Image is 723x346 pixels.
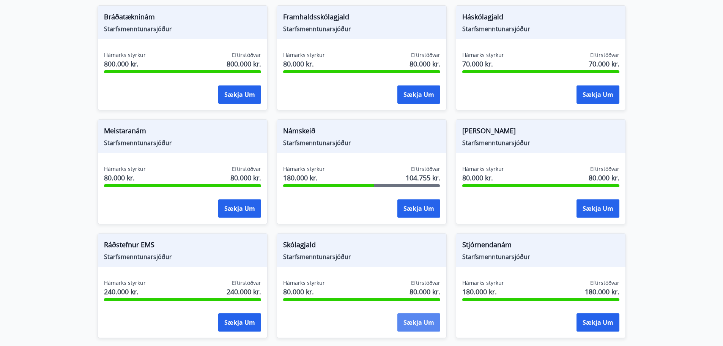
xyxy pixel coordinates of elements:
[462,279,504,287] span: Hámarks styrkur
[411,51,440,59] span: Eftirstöðvar
[283,12,440,25] span: Framhaldsskólagjald
[104,51,146,59] span: Hámarks styrkur
[232,165,261,173] span: Eftirstöðvar
[462,139,619,147] span: Starfsmenntunarsjóður
[462,25,619,33] span: Starfsmenntunarsjóður
[104,253,261,261] span: Starfsmenntunarsjóður
[232,51,261,59] span: Eftirstöðvar
[410,59,440,69] span: 80.000 kr.
[462,287,504,297] span: 180.000 kr.
[462,59,504,69] span: 70.000 kr.
[104,25,261,33] span: Starfsmenntunarsjóður
[283,126,440,139] span: Námskeið
[283,279,325,287] span: Hámarks styrkur
[230,173,261,183] span: 80.000 kr.
[410,287,440,297] span: 80.000 kr.
[589,59,619,69] span: 70.000 kr.
[232,279,261,287] span: Eftirstöðvar
[104,126,261,139] span: Meistaranám
[462,165,504,173] span: Hámarks styrkur
[104,59,146,69] span: 800.000 kr.
[585,287,619,297] span: 180.000 kr.
[590,51,619,59] span: Eftirstöðvar
[104,165,146,173] span: Hámarks styrkur
[577,199,619,218] button: Sækja um
[104,139,261,147] span: Starfsmenntunarsjóður
[283,25,440,33] span: Starfsmenntunarsjóður
[577,313,619,332] button: Sækja um
[227,59,261,69] span: 800.000 kr.
[590,165,619,173] span: Eftirstöðvar
[411,165,440,173] span: Eftirstöðvar
[462,51,504,59] span: Hámarks styrkur
[218,313,261,332] button: Sækja um
[283,240,440,253] span: Skólagjald
[462,12,619,25] span: Háskólagjald
[590,279,619,287] span: Eftirstöðvar
[218,199,261,218] button: Sækja um
[283,59,325,69] span: 80.000 kr.
[104,287,146,297] span: 240.000 kr.
[227,287,261,297] span: 240.000 kr.
[104,12,261,25] span: Bráðatækninám
[577,85,619,104] button: Sækja um
[104,279,146,287] span: Hámarks styrkur
[397,313,440,332] button: Sækja um
[406,173,440,183] span: 104.755 kr.
[104,173,146,183] span: 80.000 kr.
[589,173,619,183] span: 80.000 kr.
[411,279,440,287] span: Eftirstöðvar
[218,85,261,104] button: Sækja um
[462,173,504,183] span: 80.000 kr.
[462,253,619,261] span: Starfsmenntunarsjóður
[283,165,325,173] span: Hámarks styrkur
[104,240,261,253] span: Ráðstefnur EMS
[283,139,440,147] span: Starfsmenntunarsjóður
[283,287,325,297] span: 80.000 kr.
[397,199,440,218] button: Sækja um
[283,173,325,183] span: 180.000 kr.
[462,126,619,139] span: [PERSON_NAME]
[397,85,440,104] button: Sækja um
[283,253,440,261] span: Starfsmenntunarsjóður
[462,240,619,253] span: Stjórnendanám
[283,51,325,59] span: Hámarks styrkur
